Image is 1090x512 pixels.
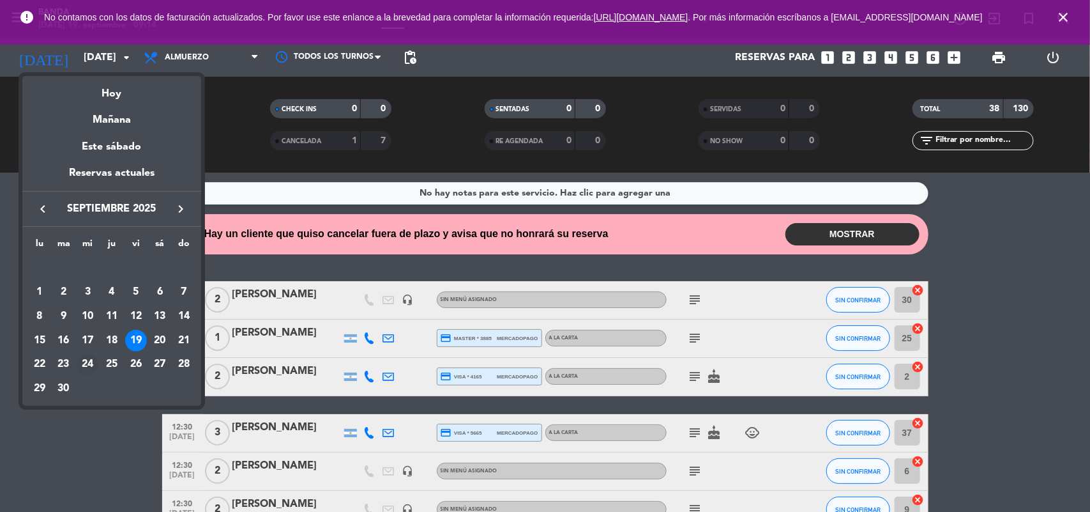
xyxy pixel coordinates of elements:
[29,281,50,303] div: 1
[173,330,195,352] div: 21
[27,237,52,256] th: lunes
[29,353,50,375] div: 22
[22,76,201,102] div: Hoy
[148,304,172,329] td: 13 de septiembre de 2025
[124,280,148,304] td: 5 de septiembre de 2025
[101,306,123,327] div: 11
[125,330,147,352] div: 19
[54,201,169,217] span: septiembre 2025
[52,237,76,256] th: martes
[125,353,147,375] div: 26
[27,353,52,377] td: 22 de septiembre de 2025
[22,129,201,165] div: Este sábado
[148,280,172,304] td: 6 de septiembre de 2025
[173,353,195,375] div: 28
[35,201,50,217] i: keyboard_arrow_left
[22,165,201,191] div: Reservas actuales
[173,281,195,303] div: 7
[124,304,148,329] td: 12 de septiembre de 2025
[75,353,100,377] td: 24 de septiembre de 2025
[173,201,188,217] i: keyboard_arrow_right
[29,330,50,352] div: 15
[53,330,75,352] div: 16
[27,256,196,281] td: SEP.
[52,353,76,377] td: 23 de septiembre de 2025
[29,378,50,400] div: 29
[101,353,123,375] div: 25
[124,353,148,377] td: 26 de septiembre de 2025
[31,201,54,217] button: keyboard_arrow_left
[75,237,100,256] th: miércoles
[101,330,123,352] div: 18
[149,281,170,303] div: 6
[100,353,124,377] td: 25 de septiembre de 2025
[29,306,50,327] div: 8
[172,304,196,329] td: 14 de septiembre de 2025
[52,329,76,353] td: 16 de septiembre de 2025
[169,201,192,217] button: keyboard_arrow_right
[77,330,98,352] div: 17
[53,378,75,400] div: 30
[75,304,100,329] td: 10 de septiembre de 2025
[77,353,98,375] div: 24
[52,376,76,401] td: 30 de septiembre de 2025
[101,281,123,303] div: 4
[100,280,124,304] td: 4 de septiembre de 2025
[27,376,52,401] td: 29 de septiembre de 2025
[148,237,172,256] th: sábado
[27,304,52,329] td: 8 de septiembre de 2025
[172,237,196,256] th: domingo
[172,329,196,353] td: 21 de septiembre de 2025
[22,102,201,128] div: Mañana
[75,329,100,353] td: 17 de septiembre de 2025
[149,353,170,375] div: 27
[124,237,148,256] th: viernes
[100,304,124,329] td: 11 de septiembre de 2025
[149,330,170,352] div: 20
[172,280,196,304] td: 7 de septiembre de 2025
[100,329,124,353] td: 18 de septiembre de 2025
[52,304,76,329] td: 9 de septiembre de 2025
[125,306,147,327] div: 12
[77,306,98,327] div: 10
[125,281,147,303] div: 5
[172,353,196,377] td: 28 de septiembre de 2025
[77,281,98,303] div: 3
[52,280,76,304] td: 2 de septiembre de 2025
[75,280,100,304] td: 3 de septiembre de 2025
[27,280,52,304] td: 1 de septiembre de 2025
[100,237,124,256] th: jueves
[53,353,75,375] div: 23
[53,306,75,327] div: 9
[149,306,170,327] div: 13
[53,281,75,303] div: 2
[124,329,148,353] td: 19 de septiembre de 2025
[27,329,52,353] td: 15 de septiembre de 2025
[173,306,195,327] div: 14
[148,329,172,353] td: 20 de septiembre de 2025
[148,353,172,377] td: 27 de septiembre de 2025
